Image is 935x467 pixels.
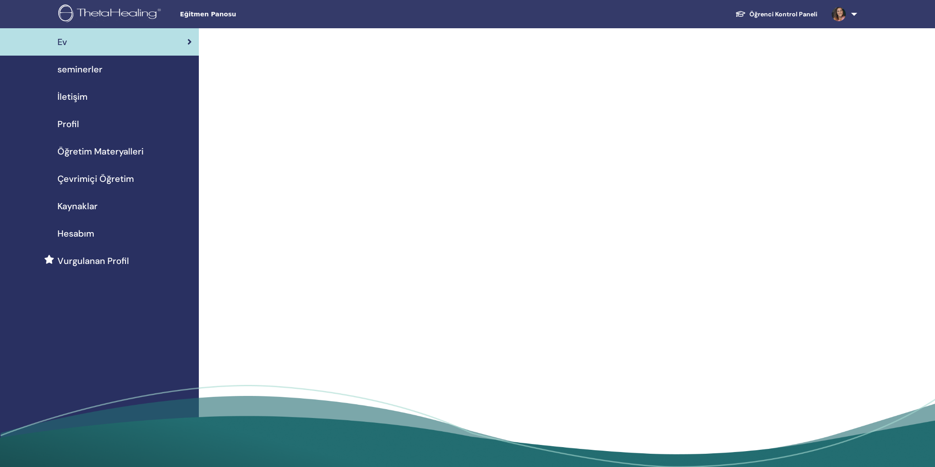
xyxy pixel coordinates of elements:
[180,10,312,19] span: Eğitmen Panosu
[57,35,67,49] span: Ev
[57,63,103,76] span: seminerler
[57,90,87,103] span: İletişim
[735,10,746,18] img: graduation-cap-white.svg
[57,200,98,213] span: Kaynaklar
[57,117,79,131] span: Profil
[57,227,94,240] span: Hesabım
[832,7,846,21] img: default.jpg
[57,254,129,267] span: Vurgulanan Profil
[57,172,134,185] span: Çevrimiçi Öğretim
[728,6,825,23] a: Öğrenci Kontrol Paneli
[58,4,164,24] img: logo.png
[57,145,144,158] span: Öğretim Materyalleri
